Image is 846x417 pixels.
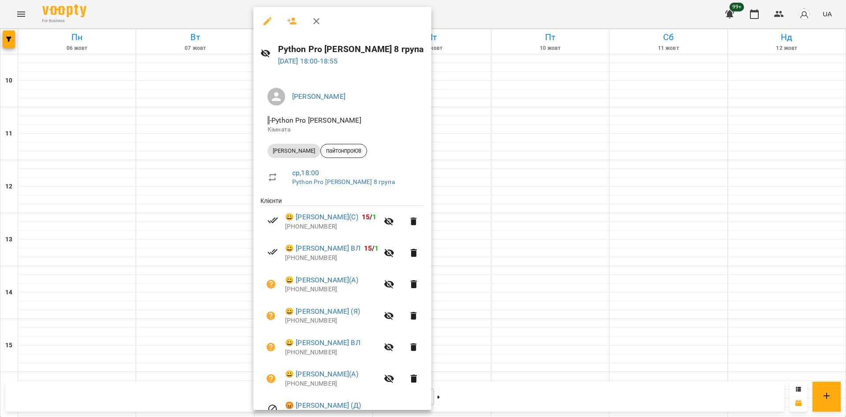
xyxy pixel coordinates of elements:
a: [DATE] 18:00-18:55 [278,57,338,65]
svg: Візит сплачено [267,247,278,257]
a: 😀 [PERSON_NAME](С) [285,212,358,222]
b: / [362,213,377,221]
p: [PHONE_NUMBER] [285,379,378,388]
span: пайтонпроЮ8 [321,147,367,155]
button: Візит ще не сплачено. Додати оплату? [260,368,282,389]
p: [PHONE_NUMBER] [285,316,378,325]
p: Кімната [267,125,417,134]
button: Візит ще не сплачено. Додати оплату? [260,274,282,295]
p: [PHONE_NUMBER] [285,222,378,231]
svg: Візит скасовано [267,404,278,414]
span: 1 [372,213,376,221]
a: 😀 [PERSON_NAME] (Я) [285,306,360,317]
a: 😀 [PERSON_NAME] ВЛ [285,338,360,348]
a: Python Pro [PERSON_NAME] 8 група [292,178,395,185]
button: Візит ще не сплачено. Додати оплату? [260,337,282,358]
p: [PHONE_NUMBER] [285,285,378,294]
a: 😀 [PERSON_NAME](А) [285,369,358,379]
p: [PHONE_NUMBER] [285,348,378,357]
a: 😀 [PERSON_NAME](А) [285,275,358,286]
a: 😀 [PERSON_NAME] ВЛ [285,243,360,254]
button: Візит ще не сплачено. Додати оплату? [260,305,282,327]
span: [PERSON_NAME] [267,147,320,155]
h6: Python Pro [PERSON_NAME] 8 група [278,42,424,56]
span: 15 [362,213,370,221]
b: / [364,244,379,252]
span: 1 [375,244,378,252]
a: ср , 18:00 [292,169,319,177]
svg: Візит сплачено [267,215,278,225]
a: 😡 [PERSON_NAME] (Д) [285,400,361,411]
span: 15 [364,244,372,252]
span: - Python Pro [PERSON_NAME] [267,116,363,124]
a: [PERSON_NAME] [292,92,345,101]
div: пайтонпроЮ8 [320,144,367,158]
p: [PHONE_NUMBER] [285,254,378,263]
